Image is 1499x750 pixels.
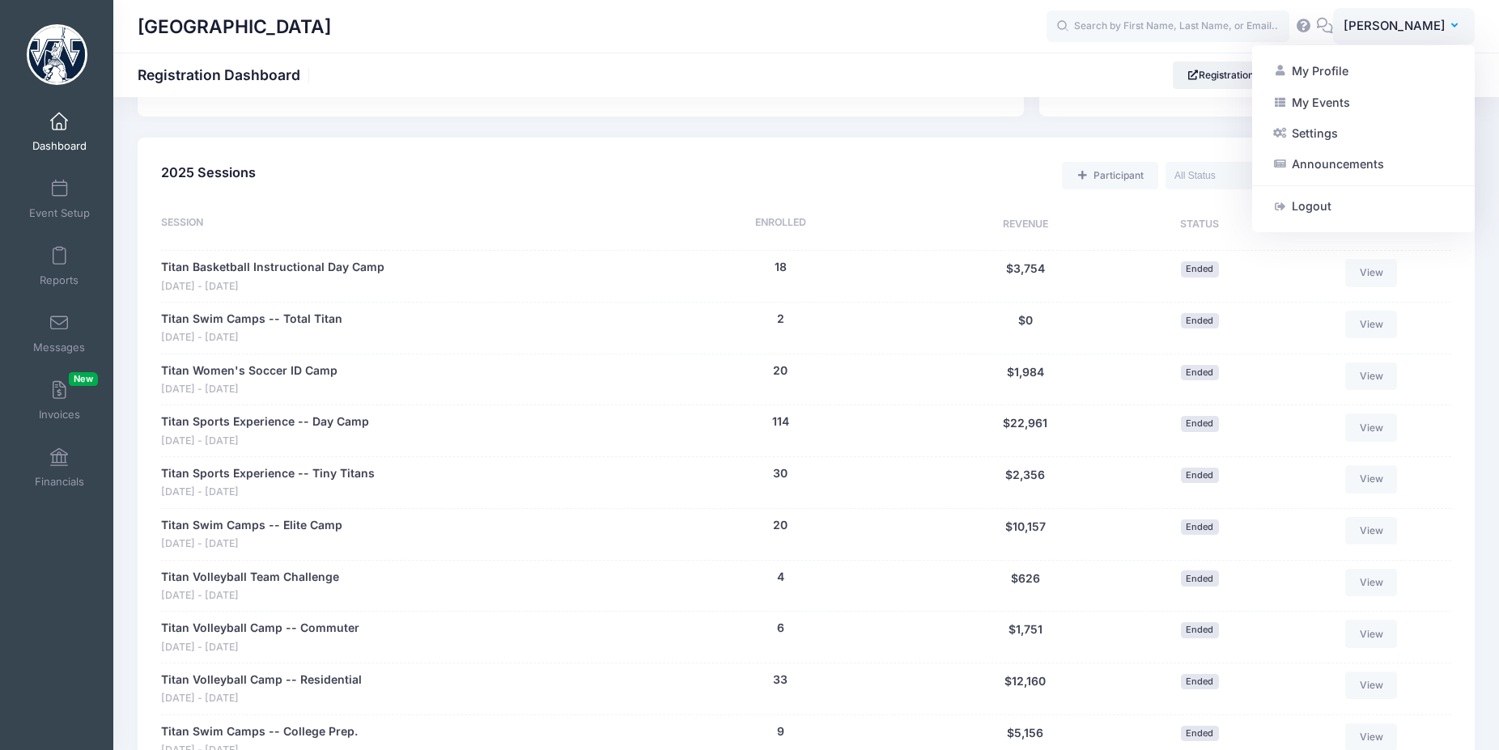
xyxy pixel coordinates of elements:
[773,465,788,482] button: 30
[1181,726,1219,741] span: Ended
[1181,416,1219,431] span: Ended
[161,164,256,180] span: 2025 Sessions
[935,569,1115,604] div: $626
[161,215,626,235] div: Session
[935,362,1115,397] div: $1,984
[935,620,1115,655] div: $1,751
[21,305,98,362] a: Messages
[161,640,359,655] span: [DATE] - [DATE]
[1115,215,1283,235] div: Status
[161,465,375,482] a: Titan Sports Experience -- Tiny Titans
[1333,8,1475,45] button: [PERSON_NAME]
[161,517,342,534] a: Titan Swim Camps -- Elite Camp
[21,439,98,496] a: Financials
[777,569,784,586] button: 4
[35,475,84,489] span: Financials
[1181,313,1219,328] span: Ended
[161,485,375,500] span: [DATE] - [DATE]
[1181,570,1219,586] span: Ended
[935,259,1115,294] div: $3,754
[775,259,787,276] button: 18
[161,723,358,740] a: Titan Swim Camps -- College Prep.
[1345,259,1397,286] a: View
[1181,468,1219,483] span: Ended
[773,672,788,689] button: 33
[1344,17,1446,35] span: [PERSON_NAME]
[773,517,788,534] button: 20
[138,66,314,83] h1: Registration Dashboard
[777,723,784,740] button: 9
[1345,517,1397,544] a: View
[935,215,1115,235] div: Revenue
[161,311,342,328] a: Titan Swim Camps -- Total Titan
[1265,149,1462,180] a: Announcements
[1174,168,1289,183] textarea: Search
[39,408,80,422] span: Invoices
[161,413,369,430] a: Titan Sports Experience -- Day Camp
[21,104,98,160] a: Dashboard
[1173,61,1290,89] a: Registration Link
[1047,11,1289,43] input: Search by First Name, Last Name, or Email...
[1181,674,1219,689] span: Ended
[1345,413,1397,441] a: View
[161,382,338,397] span: [DATE] - [DATE]
[161,536,342,552] span: [DATE] - [DATE]
[161,330,342,345] span: [DATE] - [DATE]
[1265,56,1462,87] a: My Profile
[626,215,935,235] div: Enrolled
[935,672,1115,706] div: $12,160
[1265,87,1462,117] a: My Events
[161,588,339,604] span: [DATE] - [DATE]
[27,24,87,85] img: Westminster College
[777,311,784,328] button: 2
[1181,365,1219,380] span: Ended
[935,465,1115,500] div: $2,356
[32,139,87,153] span: Dashboard
[161,259,384,276] a: Titan Basketball Instructional Day Camp
[161,279,384,294] span: [DATE] - [DATE]
[21,171,98,227] a: Event Setup
[29,206,90,220] span: Event Setup
[1345,672,1397,699] a: View
[21,238,98,294] a: Reports
[935,311,1115,345] div: $0
[1345,311,1397,338] a: View
[33,341,85,354] span: Messages
[40,273,79,287] span: Reports
[935,517,1115,552] div: $10,157
[69,372,98,386] span: New
[777,620,784,637] button: 6
[161,691,362,706] span: [DATE] - [DATE]
[1265,118,1462,149] a: Settings
[138,8,331,45] h1: [GEOGRAPHIC_DATA]
[161,620,359,637] a: Titan Volleyball Camp -- Commuter
[772,413,789,430] button: 114
[1345,362,1397,390] a: View
[1181,261,1219,277] span: Ended
[21,372,98,429] a: InvoicesNew
[1345,465,1397,493] a: View
[1181,519,1219,535] span: Ended
[935,413,1115,448] div: $22,961
[1181,622,1219,638] span: Ended
[161,362,338,379] a: Titan Women's Soccer ID Camp
[1265,191,1462,222] a: Logout
[1345,569,1397,596] a: View
[773,362,788,379] button: 20
[161,569,339,586] a: Titan Volleyball Team Challenge
[1345,620,1397,647] a: View
[161,434,369,449] span: [DATE] - [DATE]
[1062,162,1157,189] a: Add a new manual registration
[161,672,362,689] a: Titan Volleyball Camp -- Residential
